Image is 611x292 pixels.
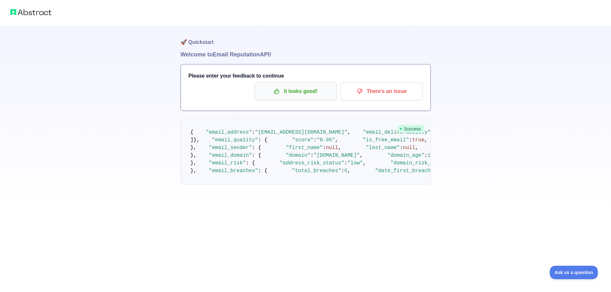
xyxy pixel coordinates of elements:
span: "domain" [286,153,310,158]
span: "[EMAIL_ADDRESS][DOMAIN_NAME]" [255,129,347,135]
span: : { [252,153,261,158]
span: : [252,129,255,135]
span: : { [258,168,267,174]
span: , [335,137,338,143]
button: There's an issue [341,82,423,100]
span: , [360,153,363,158]
iframe: Toggle Customer Support [550,266,598,279]
span: : [314,137,317,143]
span: "first_name" [286,145,323,151]
span: true [412,137,424,143]
span: : [400,145,403,151]
span: "is_free_email" [363,137,409,143]
span: "domain_risk_status" [391,160,452,166]
span: : { [258,137,267,143]
span: : { [246,160,255,166]
p: It looks good! [259,86,332,97]
span: , [347,168,351,174]
span: { [191,129,194,135]
h3: Please enter your feedback to continue [189,72,423,80]
span: "[DOMAIN_NAME]" [314,153,360,158]
img: Abstract logo [10,8,51,17]
span: "address_risk_status" [280,160,344,166]
span: "last_name" [366,145,400,151]
span: : [344,160,348,166]
span: : [310,153,314,158]
span: "email_sender" [209,145,252,151]
span: "email_risk" [209,160,246,166]
span: , [347,129,351,135]
span: "score" [292,137,313,143]
span: , [424,137,428,143]
span: "email_quality" [212,137,258,143]
span: "email_breaches" [209,168,258,174]
span: "date_first_breached" [375,168,440,174]
span: : [323,145,326,151]
h1: Welcome to Email Reputation API! [181,50,431,59]
span: "email_domain" [209,153,252,158]
span: : [409,137,412,143]
span: , [415,145,418,151]
span: Success [397,125,424,133]
span: : [341,168,344,174]
span: "total_breaches" [292,168,341,174]
span: 0 [344,168,348,174]
span: "0.95" [317,137,335,143]
span: , [338,145,341,151]
span: , [363,160,366,166]
span: null [326,145,338,151]
button: It looks good! [255,82,337,100]
span: : [424,153,428,158]
span: 10979 [428,153,443,158]
span: "low" [347,160,363,166]
span: "domain_age" [387,153,424,158]
h1: 🚀 Quickstart [181,26,431,50]
span: "email_deliverability" [363,129,430,135]
span: null [403,145,415,151]
span: "email_address" [206,129,252,135]
p: There's an issue [345,86,418,97]
span: : { [252,145,261,151]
